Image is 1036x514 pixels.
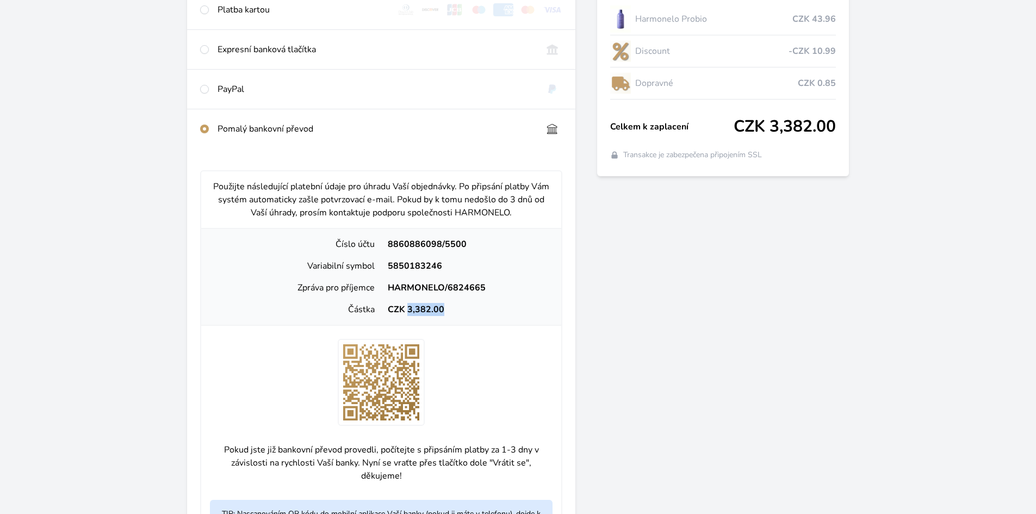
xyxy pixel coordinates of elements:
img: bankTransfer_IBAN.svg [542,122,562,135]
span: CZK 0.85 [798,77,836,90]
div: 5850183246 [381,259,553,273]
img: visa.svg [542,3,562,16]
div: Expresní banková tlačítka [218,43,533,56]
img: amex.svg [493,3,513,16]
p: Použijte následující platební údaje pro úhradu Vaší objednávky. Po připsání platby Vám systém aut... [210,180,553,219]
img: CLEAN_PROBIO_se_stinem_x-lo.jpg [610,5,631,33]
img: maestro.svg [469,3,489,16]
img: paypal.svg [542,83,562,96]
div: Variabilní symbol [210,259,381,273]
span: Dopravné [635,77,798,90]
div: PayPal [218,83,533,96]
span: Discount [635,45,789,58]
p: Pokud jste již bankovní převod provedli, počítejte s připsáním platby za 1-3 dny v závislosti na ... [210,435,553,491]
span: Transakce je zabezpečena připojením SSL [623,150,762,160]
div: Platba kartou [218,3,387,16]
div: Zpráva pro příjemce [210,281,381,294]
img: discount-lo.png [610,38,631,65]
img: onlineBanking_CZ.svg [542,43,562,56]
div: 8860886098/5500 [381,238,553,251]
img: jcb.svg [445,3,465,16]
img: mc.svg [518,3,538,16]
div: Částka [210,303,381,316]
span: Harmonelo Probio [635,13,792,26]
img: delivery-lo.png [610,70,631,97]
div: Pomalý bankovní převod [218,122,533,135]
div: Číslo účtu [210,238,381,251]
img: 2afWqdi2sAAAAABJRU5ErkJggg== [338,339,425,426]
div: HARMONELO/6824665 [381,281,553,294]
img: discover.svg [420,3,441,16]
img: diners.svg [396,3,416,16]
div: CZK 3,382.00 [381,303,553,316]
span: CZK 3,382.00 [734,117,836,137]
span: Celkem k zaplacení [610,120,734,133]
span: -CZK 10.99 [789,45,836,58]
span: CZK 43.96 [792,13,836,26]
